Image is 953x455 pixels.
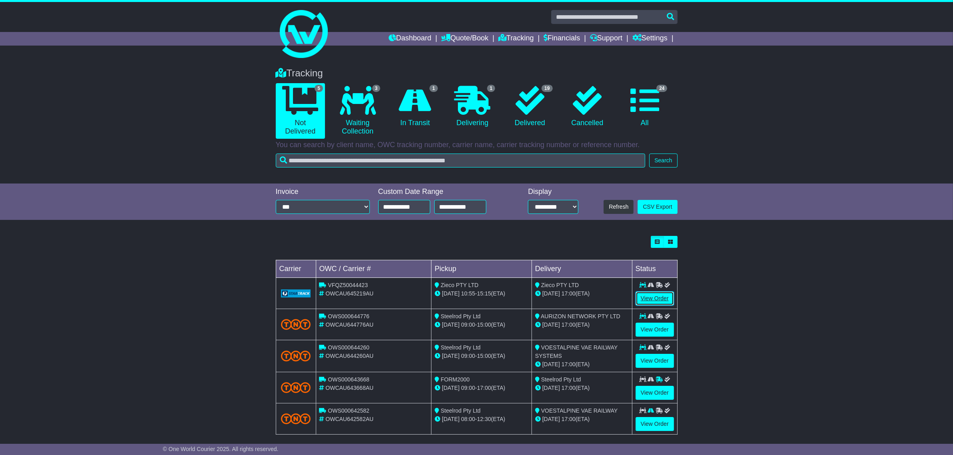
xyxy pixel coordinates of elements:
button: Search [649,154,677,168]
span: [DATE] [542,416,560,422]
img: GetCarrierServiceLogo [281,289,311,297]
span: 5 [315,85,323,92]
img: TNT_Domestic.png [281,413,311,424]
span: VOESTALPINE VAE RAILWAY [541,407,618,414]
span: 19 [542,85,552,92]
a: Financials [544,32,580,46]
a: Settings [632,32,668,46]
span: [DATE] [442,416,459,422]
span: OWCAU644260AU [325,353,373,359]
span: OWS000644260 [328,344,369,351]
span: [DATE] [542,361,560,367]
div: - (ETA) [435,384,528,392]
a: 24 All [620,83,669,130]
span: OWS000642582 [328,407,369,414]
span: Steelrod Pty Ltd [441,313,481,319]
span: FORM2000 [441,376,469,383]
div: (ETA) [535,321,629,329]
span: OWS000643668 [328,376,369,383]
a: View Order [636,354,674,368]
span: 3 [372,85,381,92]
img: TNT_Domestic.png [281,351,311,361]
span: Steelrod Pty Ltd [441,407,481,414]
span: 17:00 [562,321,576,328]
a: Support [590,32,622,46]
a: 5 Not Delivered [276,83,325,139]
a: Tracking [498,32,534,46]
span: 1 [429,85,438,92]
a: 19 Delivered [505,83,554,130]
div: Tracking [272,68,682,79]
div: (ETA) [535,289,629,298]
a: 1 Delivering [448,83,497,130]
span: 09:00 [461,385,475,391]
img: TNT_Domestic.png [281,319,311,330]
span: 17:00 [477,385,491,391]
div: Invoice [276,188,370,196]
span: 1 [487,85,496,92]
span: 08:00 [461,416,475,422]
span: © One World Courier 2025. All rights reserved. [163,446,279,452]
span: VFQZ50044423 [328,282,368,288]
a: CSV Export [638,200,677,214]
span: 15:00 [477,321,491,328]
span: [DATE] [542,385,560,391]
a: 1 In Transit [390,83,439,130]
span: 15:00 [477,353,491,359]
span: 17:00 [562,416,576,422]
span: 10:55 [461,290,475,297]
span: 17:00 [562,385,576,391]
td: Status [632,260,677,278]
span: [DATE] [442,321,459,328]
a: Quote/Book [441,32,488,46]
span: 09:00 [461,353,475,359]
p: You can search by client name, OWC tracking number, carrier name, carrier tracking number or refe... [276,141,678,150]
span: OWCAU644776AU [325,321,373,328]
td: Delivery [532,260,632,278]
img: TNT_Domestic.png [281,382,311,393]
div: (ETA) [535,360,629,369]
span: [DATE] [442,290,459,297]
button: Refresh [604,200,634,214]
div: Custom Date Range [378,188,507,196]
span: OWS000644776 [328,313,369,319]
span: OWCAU643668AU [325,385,373,391]
a: View Order [636,417,674,431]
span: [DATE] [542,290,560,297]
span: 17:00 [562,361,576,367]
span: Steelrod Pty Ltd [541,376,581,383]
div: - (ETA) [435,289,528,298]
a: View Order [636,323,674,337]
div: - (ETA) [435,352,528,360]
span: VOESTALPINE VAE RAILWAY SYSTEMS [535,344,618,359]
span: [DATE] [442,385,459,391]
span: 15:15 [477,290,491,297]
td: Carrier [276,260,316,278]
span: Zieco PTY LTD [441,282,478,288]
span: OWCAU642582AU [325,416,373,422]
span: OWCAU645219AU [325,290,373,297]
div: (ETA) [535,415,629,423]
span: 09:00 [461,321,475,328]
span: Steelrod Pty Ltd [441,344,481,351]
a: View Order [636,291,674,305]
span: 12:30 [477,416,491,422]
div: - (ETA) [435,415,528,423]
span: [DATE] [442,353,459,359]
td: OWC / Carrier # [316,260,431,278]
a: View Order [636,386,674,400]
span: 24 [656,85,667,92]
a: 3 Waiting Collection [333,83,382,139]
div: - (ETA) [435,321,528,329]
span: 17:00 [562,290,576,297]
td: Pickup [431,260,532,278]
div: Display [528,188,578,196]
a: Cancelled [563,83,612,130]
div: (ETA) [535,384,629,392]
span: [DATE] [542,321,560,328]
span: AURIZON NETWORK PTY LTD [541,313,620,319]
span: Zieco PTY LTD [541,282,579,288]
a: Dashboard [389,32,431,46]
